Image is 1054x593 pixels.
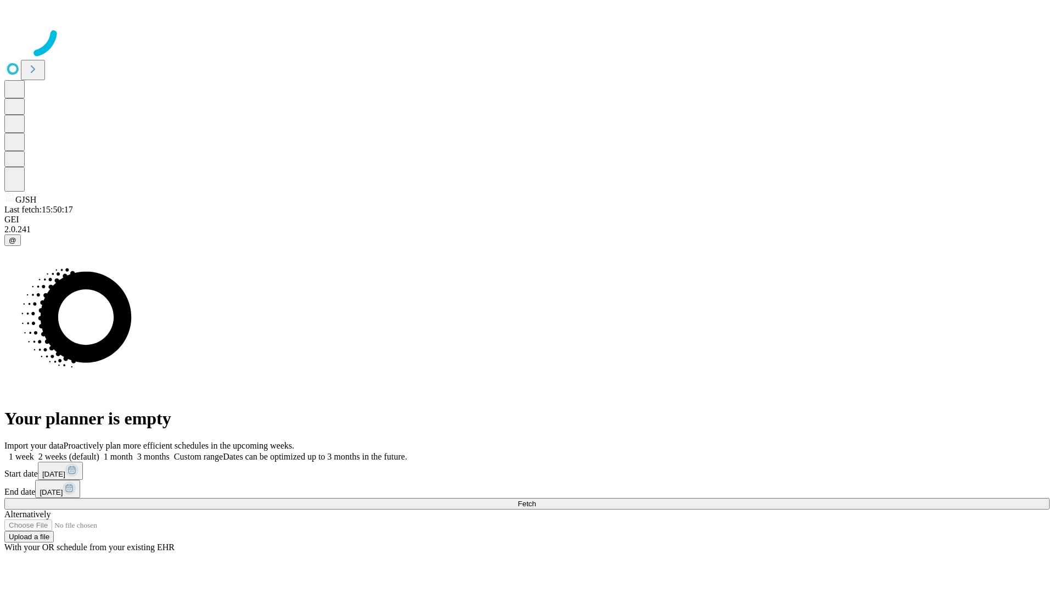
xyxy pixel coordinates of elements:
[38,462,83,480] button: [DATE]
[4,531,54,542] button: Upload a file
[4,409,1050,429] h1: Your planner is empty
[4,462,1050,480] div: Start date
[42,470,65,478] span: [DATE]
[4,510,51,519] span: Alternatively
[223,452,407,461] span: Dates can be optimized up to 3 months in the future.
[40,488,63,496] span: [DATE]
[174,452,223,461] span: Custom range
[4,441,64,450] span: Import your data
[4,205,73,214] span: Last fetch: 15:50:17
[518,500,536,508] span: Fetch
[9,236,16,244] span: @
[4,498,1050,510] button: Fetch
[4,225,1050,234] div: 2.0.241
[64,441,294,450] span: Proactively plan more efficient schedules in the upcoming weeks.
[137,452,170,461] span: 3 months
[104,452,133,461] span: 1 month
[4,480,1050,498] div: End date
[4,234,21,246] button: @
[4,542,175,552] span: With your OR schedule from your existing EHR
[4,215,1050,225] div: GEI
[15,195,36,204] span: GJSH
[38,452,99,461] span: 2 weeks (default)
[35,480,80,498] button: [DATE]
[9,452,34,461] span: 1 week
